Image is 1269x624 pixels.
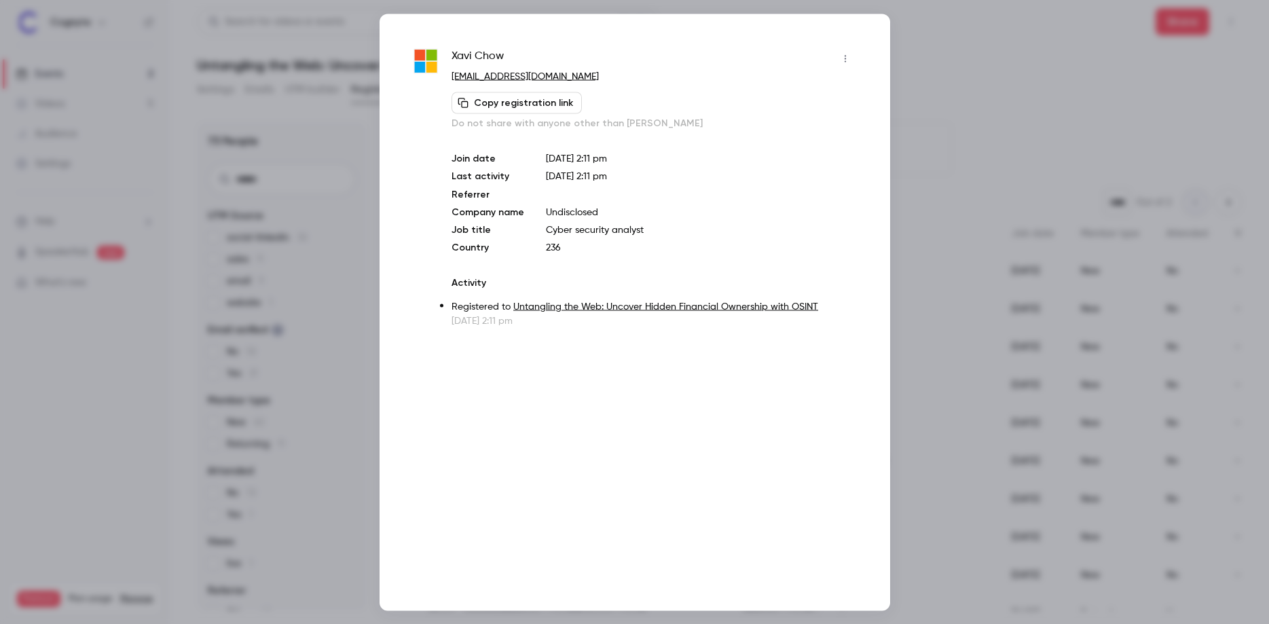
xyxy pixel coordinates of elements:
p: Country [452,240,524,254]
span: [DATE] 2:11 pm [546,171,607,181]
span: Xavi Chow [452,48,504,69]
p: [DATE] 2:11 pm [546,151,856,165]
p: Company name [452,205,524,219]
p: Referrer [452,187,524,201]
p: Cyber security analyst [546,223,856,236]
a: [EMAIL_ADDRESS][DOMAIN_NAME] [452,71,599,81]
p: [DATE] 2:11 pm [452,314,856,327]
p: Job title [452,223,524,236]
p: Undisclosed [546,205,856,219]
p: Registered to [452,299,856,314]
p: Join date [452,151,524,165]
p: 236 [546,240,856,254]
img: outlook.com [413,49,439,74]
p: Do not share with anyone other than [PERSON_NAME] [452,116,856,130]
button: Copy registration link [452,92,582,113]
p: Activity [452,276,856,289]
p: Last activity [452,169,524,183]
a: Untangling the Web: Uncover Hidden Financial Ownership with OSINT [513,301,818,311]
